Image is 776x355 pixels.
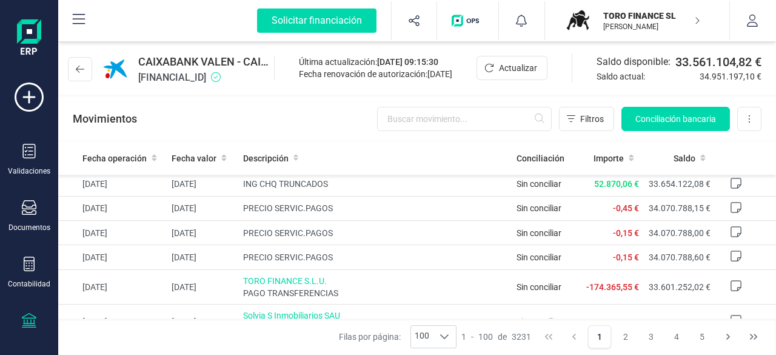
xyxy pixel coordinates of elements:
button: Page 2 [614,325,637,348]
span: 1 [461,331,466,343]
td: [DATE] [58,172,167,196]
span: Actualizar [499,62,537,74]
div: Contabilidad [8,279,50,289]
button: Page 5 [691,325,714,348]
span: Saldo disponible: [597,55,671,69]
span: Solvia S Inmobiliarios SAU [243,309,507,322]
td: [DATE] [58,245,167,269]
button: Conciliación bancaria [621,107,730,131]
span: Importe [594,152,624,164]
img: Logo de OPS [452,15,484,27]
span: 34.951.197,10 € [700,70,761,83]
td: [DATE] [167,269,238,304]
span: -0,45 € [613,203,639,213]
span: -0,15 € [613,228,639,238]
span: Filtros [580,113,604,125]
td: [DATE] [167,196,238,220]
div: - [461,331,531,343]
td: 34.070.788,00 € [644,221,715,245]
span: -174.365,55 € [586,282,639,292]
div: Solicitar financiación [257,8,376,33]
span: 100 [478,331,493,343]
div: Filas por página: [339,325,457,348]
button: Next Page [717,325,740,348]
button: Logo de OPS [444,1,491,40]
button: Page 3 [640,325,663,348]
td: 34.144.465,69 € [644,304,715,339]
button: Actualizar [477,56,547,80]
td: 33.654.122,08 € [644,172,715,196]
td: [DATE] [167,172,238,196]
td: [DATE] [58,269,167,304]
td: 34.070.788,60 € [644,245,715,269]
span: PRECIO SERVIC.PAGOS [243,227,507,239]
span: PAGO TRANSFERENCIAS [243,287,507,299]
span: 73.677,69 € [594,317,639,326]
div: Fecha renovación de autorización: [299,68,452,80]
span: [DATE] 09:15:30 [377,57,438,67]
span: ING CHQ TRUNCADOS [243,178,507,190]
td: [DATE] [58,196,167,220]
span: 100 [411,326,433,348]
img: Logo Finanedi [17,19,41,58]
div: Última actualización: [299,56,452,68]
span: Sin conciliar [517,179,561,189]
td: 33.601.252,02 € [644,269,715,304]
span: 3231 [512,331,531,343]
button: Previous Page [563,325,586,348]
span: Saldo [674,152,695,164]
span: Conciliación bancaria [635,113,716,125]
span: CAIXABANK VALEN - CAIXABANK, S.A. [138,53,269,70]
p: [PERSON_NAME] [603,22,700,32]
span: Sin conciliar [517,203,561,213]
button: Page 1 [588,325,611,348]
p: TORO FINANCE SL [603,10,700,22]
button: First Page [537,325,560,348]
td: [DATE] [58,221,167,245]
button: Solicitar financiación [242,1,391,40]
span: 52.870,06 € [594,179,639,189]
td: [DATE] [58,304,167,339]
button: Page 4 [665,325,688,348]
button: Last Page [742,325,765,348]
span: Saldo actual: [597,70,695,83]
span: Sin conciliar [517,228,561,238]
td: [DATE] [167,304,238,339]
span: Conciliación [517,152,564,164]
td: [DATE] [167,245,238,269]
p: Movimientos [73,110,137,127]
input: Buscar movimiento... [377,107,552,131]
img: TO [564,7,591,34]
span: 33.561.104,82 € [675,53,761,70]
button: TOTORO FINANCE SL[PERSON_NAME] [560,1,715,40]
span: PRECIO SERVIC.PAGOS [243,202,507,214]
span: [DATE] [427,69,452,79]
span: -0,15 € [613,252,639,262]
span: Descripción [243,152,289,164]
span: PRECIO SERVIC.PAGOS [243,251,507,263]
span: [FINANCIAL_ID] [138,70,269,85]
span: Sin conciliar [517,252,561,262]
td: [DATE] [167,221,238,245]
div: Documentos [8,223,50,232]
span: Sin conciliar [517,317,561,326]
span: TORO FINANCE S.L.U. [243,275,507,287]
td: 34.070.788,15 € [644,196,715,220]
span: Sin conciliar [517,282,561,292]
div: Validaciones [8,166,50,176]
span: Fecha operación [82,152,147,164]
span: de [498,331,507,343]
span: Fecha valor [172,152,216,164]
button: Filtros [559,107,614,131]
